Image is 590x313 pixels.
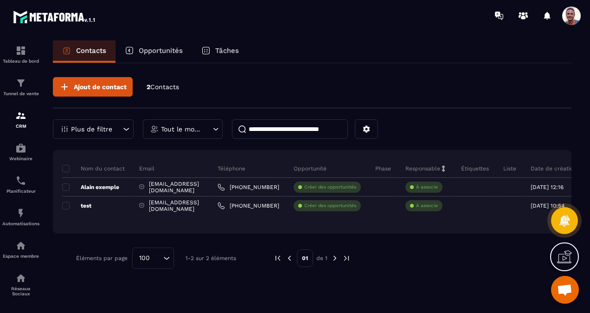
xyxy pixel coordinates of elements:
p: Liste [503,165,516,172]
a: Ouvrir le chat [551,276,579,304]
a: automationsautomationsWebinaire [2,136,39,168]
a: [PHONE_NUMBER] [218,202,279,209]
p: Date de création [531,165,577,172]
a: Tâches [192,40,248,63]
p: Nom du contact [62,165,125,172]
p: Opportunité [294,165,327,172]
a: Opportunités [115,40,192,63]
p: [DATE] 10:54 [531,202,564,209]
img: social-network [15,273,26,284]
span: Contacts [150,83,179,91]
a: social-networksocial-networkRéseaux Sociaux [2,266,39,303]
p: Tout le monde [161,126,202,132]
p: Espace membre [2,254,39,259]
img: formation [15,45,26,56]
p: Alain exemple [62,183,119,191]
img: next [331,254,339,262]
p: Planificateur [2,189,39,194]
img: automations [15,143,26,154]
p: Contacts [76,46,106,55]
p: Tâches [215,46,239,55]
img: automations [15,208,26,219]
p: Email [139,165,154,172]
a: formationformationTableau de bord [2,38,39,71]
span: 100 [136,253,153,263]
p: Phase [375,165,391,172]
p: Responsable [405,165,440,172]
img: next [342,254,351,262]
p: 1-2 sur 2 éléments [186,255,236,261]
a: [PHONE_NUMBER] [218,183,279,191]
p: À associe [416,184,438,190]
p: Plus de filtre [71,126,112,132]
img: scheduler [15,175,26,186]
input: Search for option [153,253,161,263]
p: 2 [147,83,179,91]
p: test [62,202,91,209]
p: Opportunités [139,46,183,55]
p: Réseaux Sociaux [2,286,39,296]
p: Créer des opportunités [304,202,356,209]
a: automationsautomationsEspace membre [2,233,39,266]
p: de 1 [316,254,327,262]
img: prev [285,254,294,262]
a: formationformationCRM [2,103,39,136]
p: CRM [2,124,39,129]
p: À associe [416,202,438,209]
p: Éléments par page [76,255,128,261]
img: formation [15,110,26,121]
p: Créer des opportunités [304,184,356,190]
p: Automatisations [2,221,39,226]
button: Ajout de contact [53,77,133,97]
p: Étiquettes [461,165,489,172]
a: automationsautomationsAutomatisations [2,201,39,233]
p: 01 [297,249,313,267]
p: [DATE] 12:16 [531,184,564,190]
a: schedulerschedulerPlanificateur [2,168,39,201]
span: Ajout de contact [74,82,127,91]
div: Search for option [132,248,174,269]
a: Contacts [53,40,115,63]
p: Tunnel de vente [2,91,39,96]
p: Téléphone [218,165,245,172]
img: logo [13,8,96,25]
p: Webinaire [2,156,39,161]
img: prev [274,254,282,262]
img: automations [15,240,26,251]
a: formationformationTunnel de vente [2,71,39,103]
img: formation [15,78,26,89]
p: Tableau de bord [2,59,39,64]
